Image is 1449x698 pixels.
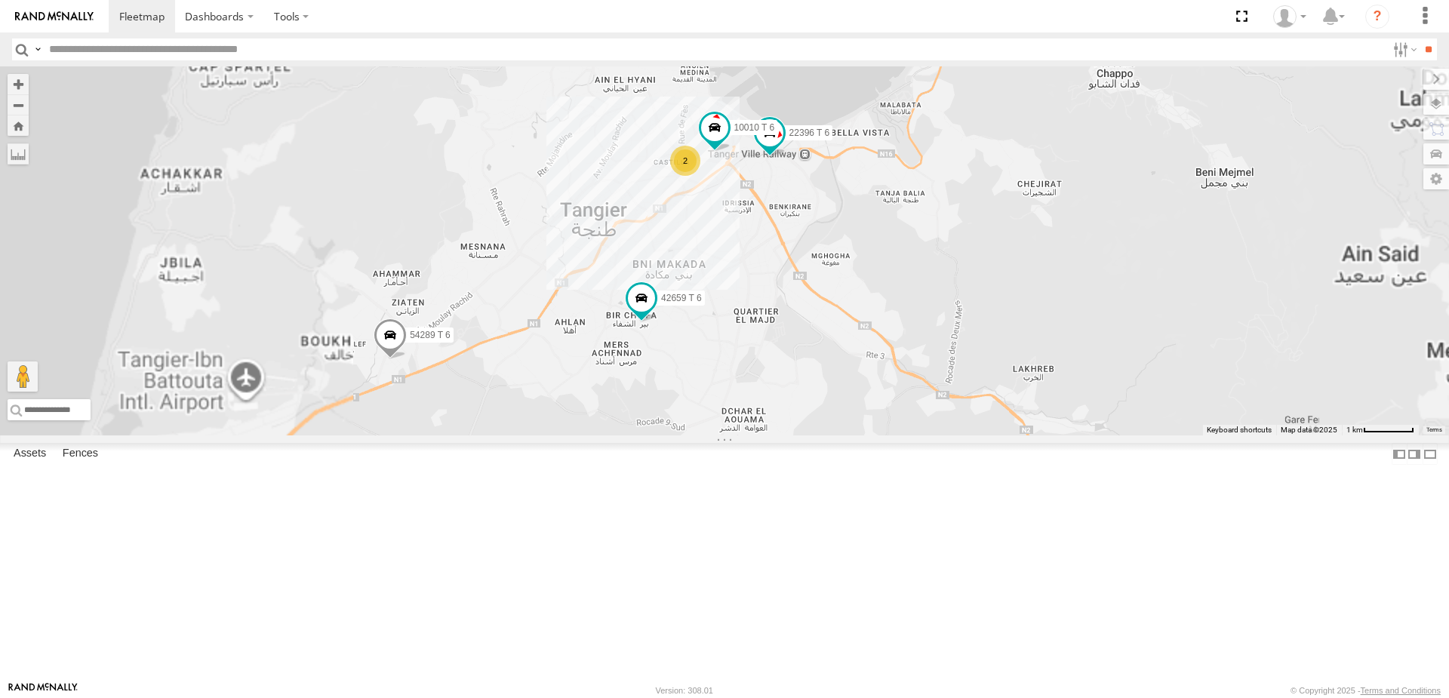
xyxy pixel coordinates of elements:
[1361,686,1441,695] a: Terms and Conditions
[8,683,78,698] a: Visit our Website
[670,146,700,176] div: 2
[1207,425,1272,435] button: Keyboard shortcuts
[8,115,29,136] button: Zoom Home
[32,38,44,60] label: Search Query
[55,444,106,465] label: Fences
[1346,426,1363,434] span: 1 km
[1407,443,1422,465] label: Dock Summary Table to the Right
[8,74,29,94] button: Zoom in
[6,444,54,465] label: Assets
[1387,38,1420,60] label: Search Filter Options
[1423,443,1438,465] label: Hide Summary Table
[734,121,775,132] span: 10010 T 6
[1426,427,1442,433] a: Terms (opens in new tab)
[410,330,451,340] span: 54289 T 6
[8,94,29,115] button: Zoom out
[1342,425,1419,435] button: Map Scale: 1 km per 64 pixels
[656,686,713,695] div: Version: 308.01
[1423,168,1449,189] label: Map Settings
[1281,426,1337,434] span: Map data ©2025
[661,292,702,303] span: 42659 T 6
[8,361,38,392] button: Drag Pegman onto the map to open Street View
[1365,5,1389,29] i: ?
[1291,686,1441,695] div: © Copyright 2025 -
[789,128,830,138] span: 22396 T 6
[8,143,29,165] label: Measure
[1268,5,1312,28] div: Branch Tanger
[15,11,94,22] img: rand-logo.svg
[1392,443,1407,465] label: Dock Summary Table to the Left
